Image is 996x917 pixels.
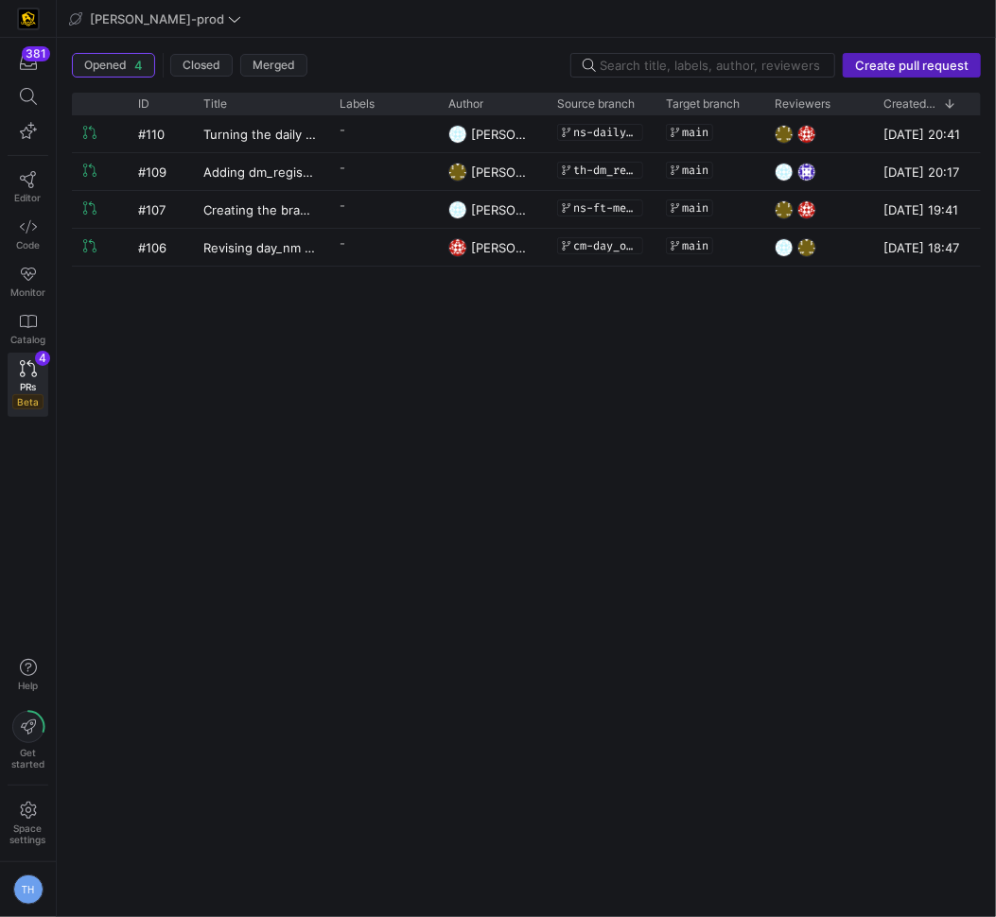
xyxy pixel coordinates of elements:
[797,200,816,219] img: https://secure.gravatar.com/avatar/06bbdcc80648188038f39f089a7f59ad47d850d77952c7f0d8c4f0bc45aa9b...
[448,200,467,219] img: https://secure.gravatar.com/avatar/93624b85cfb6a0d6831f1d6e8dbf2768734b96aa2308d2c902a4aae71f619b...
[8,650,48,700] button: Help
[682,239,708,252] span: main
[10,286,45,298] span: Monitor
[8,353,48,417] a: PRsBeta4
[8,3,48,35] a: https://storage.googleapis.com/y42-prod-data-exchange/images/uAsz27BndGEK0hZWDFeOjoxA7jCwgK9jE472...
[8,793,48,854] a: Spacesettings
[775,238,794,257] img: https://secure.gravatar.com/avatar/93624b85cfb6a0d6831f1d6e8dbf2768734b96aa2308d2c902a4aae71f619b...
[855,58,969,73] span: Create pull request
[872,115,981,152] div: [DATE] 20:41
[22,46,50,61] div: 381
[340,237,345,250] span: -
[775,200,794,219] img: https://secure.gravatar.com/avatar/332e4ab4f8f73db06c2cf0bfcf19914be04f614aded7b53ca0c4fd3e75c0e2...
[797,163,816,182] img: https://secure.gravatar.com/avatar/e200ad0c12bb49864ec62671df577dc1f004127e33c27085bc121970d062b3...
[775,97,830,111] span: Reviewers
[203,116,317,151] a: Turning the daily scheduler back on
[10,822,46,845] span: Space settings
[127,229,192,266] div: #106
[16,239,40,251] span: Code
[883,97,935,111] span: Created At
[471,240,572,255] span: [PERSON_NAME]
[573,164,638,177] span: th-dm_registrant
[11,747,44,770] span: Get started
[448,238,467,257] img: https://secure.gravatar.com/avatar/06bbdcc80648188038f39f089a7f59ad47d850d77952c7f0d8c4f0bc45aa9b...
[64,7,246,31] button: [PERSON_NAME]-prod
[872,191,981,228] div: [DATE] 19:41
[8,870,48,909] button: TH
[84,59,127,72] span: Opened
[775,125,794,144] img: https://secure.gravatar.com/avatar/332e4ab4f8f73db06c2cf0bfcf19914be04f614aded7b53ca0c4fd3e75c0e2...
[8,258,48,305] a: Monitor
[557,97,635,111] span: Source branch
[448,125,467,144] img: https://secure.gravatar.com/avatar/93624b85cfb6a0d6831f1d6e8dbf2768734b96aa2308d2c902a4aae71f619b...
[10,334,45,345] span: Catalog
[448,163,467,182] img: https://secure.gravatar.com/avatar/332e4ab4f8f73db06c2cf0bfcf19914be04f614aded7b53ca0c4fd3e75c0e2...
[19,9,38,28] img: https://storage.googleapis.com/y42-prod-data-exchange/images/uAsz27BndGEK0hZWDFeOjoxA7jCwgK9jE472...
[8,703,48,777] button: Getstarted
[573,239,638,252] span: cm-day_of_week
[682,126,708,139] span: main
[682,201,708,215] span: main
[253,59,295,72] span: Merged
[12,394,44,409] span: Beta
[203,192,317,227] a: Creating the brand transfer fact
[203,154,317,189] a: Adding dm_registrant
[203,230,317,265] a: Revising day_nm in dm_date
[170,54,233,77] button: Closed
[8,305,48,353] a: Catalog
[8,45,48,79] button: 381
[682,164,708,177] span: main
[797,238,816,257] img: https://secure.gravatar.com/avatar/332e4ab4f8f73db06c2cf0bfcf19914be04f614aded7b53ca0c4fd3e75c0e2...
[35,351,50,366] div: 4
[127,191,192,228] div: #107
[843,53,981,78] button: Create pull request
[448,97,483,111] span: Author
[127,115,192,152] div: #110
[90,11,224,26] span: [PERSON_NAME]-prod
[203,97,227,111] span: Title
[340,97,375,111] span: Labels
[20,381,36,392] span: PRs
[72,53,155,78] button: Opened4
[573,201,638,215] span: ns-ft-membership-brand-transfer
[340,199,345,212] span: -
[134,58,143,73] span: 4
[138,97,149,111] span: ID
[240,54,307,77] button: Merged
[573,126,638,139] span: ns-daily-scheduler
[872,229,981,266] div: [DATE] 18:47
[471,127,572,142] span: [PERSON_NAME]
[183,59,220,72] span: Closed
[16,680,40,691] span: Help
[8,164,48,211] a: Editor
[666,97,740,111] span: Target branch
[775,163,794,182] img: https://secure.gravatar.com/avatar/93624b85cfb6a0d6831f1d6e8dbf2768734b96aa2308d2c902a4aae71f619b...
[797,125,816,144] img: https://secure.gravatar.com/avatar/06bbdcc80648188038f39f089a7f59ad47d850d77952c7f0d8c4f0bc45aa9b...
[340,162,345,174] span: -
[600,58,823,73] input: Search title, labels, author, reviewers
[872,153,981,190] div: [DATE] 20:17
[471,202,572,217] span: [PERSON_NAME]
[13,874,44,905] div: TH
[340,124,345,136] span: -
[8,211,48,258] a: Code
[127,153,192,190] div: #109
[15,192,42,203] span: Editor
[471,164,572,180] span: [PERSON_NAME]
